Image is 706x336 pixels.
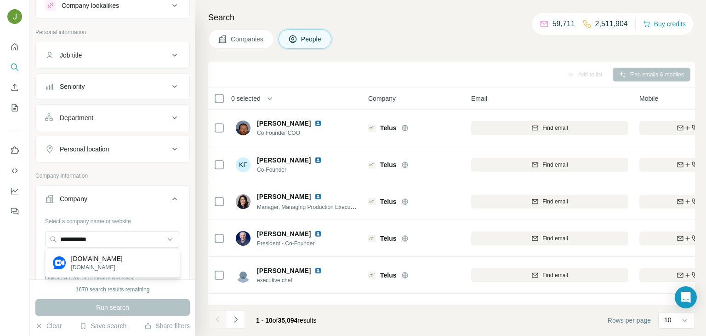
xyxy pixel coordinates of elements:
[71,263,123,272] p: [DOMAIN_NAME]
[314,304,322,311] img: LinkedIn logo
[471,268,628,282] button: Find email
[380,160,397,169] span: Telus
[643,17,686,30] button: Buy credits
[368,272,376,279] img: Logo of Telus
[231,94,261,103] span: 0 selected
[236,157,251,172] div: KF
[60,82,85,91] div: Seniority
[53,256,66,269] img: vidline.com
[36,44,189,66] button: Job title
[60,194,87,203] div: Company
[227,310,245,329] button: Navigate to next page
[314,230,322,238] img: LinkedIn logo
[257,129,333,137] span: Co Founder COO
[257,266,311,275] span: [PERSON_NAME]
[380,234,397,243] span: Telus
[236,268,251,283] img: Avatar
[36,75,189,98] button: Seniority
[552,18,575,29] p: 59,711
[368,94,396,103] span: Company
[7,79,22,96] button: Enrich CSV
[380,271,397,280] span: Telus
[62,1,119,10] div: Company lookalikes
[7,162,22,179] button: Use Surfe API
[144,321,190,330] button: Share filters
[471,158,628,172] button: Find email
[257,203,449,210] span: Manager, Managing Production Executive, & Co-Founder, TELUS independent
[7,99,22,116] button: My lists
[80,321,126,330] button: Save search
[236,194,251,209] img: Avatar
[273,317,278,324] span: of
[60,113,93,122] div: Department
[542,271,568,279] span: Find email
[236,231,251,246] img: Avatar
[7,183,22,199] button: Dashboard
[471,195,628,209] button: Find email
[314,156,322,164] img: LinkedIn logo
[608,316,651,325] span: Rows per page
[664,315,672,324] p: 10
[368,235,376,242] img: Logo of Telus
[368,198,376,205] img: Logo of Telus
[7,39,22,55] button: Quick start
[471,94,487,103] span: Email
[208,11,695,24] h4: Search
[35,172,190,180] p: Company information
[35,28,190,36] p: Personal information
[7,142,22,159] button: Use Surfe on LinkedIn
[76,285,150,294] div: 1670 search results remaining
[236,305,251,319] img: Avatar
[7,9,22,24] img: Avatar
[380,197,397,206] span: Telus
[45,214,180,226] div: Select a company name or website
[257,156,311,165] span: [PERSON_NAME]
[256,317,317,324] span: results
[542,197,568,206] span: Find email
[542,161,568,169] span: Find email
[231,35,264,44] span: Companies
[257,239,333,248] span: President - Co-Founder
[7,203,22,220] button: Feedback
[36,138,189,160] button: Personal location
[314,120,322,127] img: LinkedIn logo
[257,192,311,201] span: [PERSON_NAME]
[257,229,311,238] span: [PERSON_NAME]
[256,317,273,324] span: 1 - 10
[368,124,376,132] img: Logo of Telus
[45,274,180,282] p: Upload a CSV of company websites.
[60,145,109,154] div: Personal location
[639,94,658,103] span: Mobile
[257,276,333,284] span: executive chef
[301,35,322,44] span: People
[595,18,628,29] p: 2,511,904
[380,123,397,133] span: Telus
[7,59,22,75] button: Search
[257,119,311,128] span: [PERSON_NAME]
[368,161,376,168] img: Logo of Telus
[314,193,322,200] img: LinkedIn logo
[257,166,333,174] span: Co-Founder
[278,317,298,324] span: 35,094
[36,188,189,214] button: Company
[36,107,189,129] button: Department
[314,267,322,274] img: LinkedIn logo
[542,234,568,243] span: Find email
[236,121,251,135] img: Avatar
[675,286,697,308] div: Open Intercom Messenger
[257,303,311,312] span: [PERSON_NAME]
[471,232,628,245] button: Find email
[471,121,628,135] button: Find email
[60,51,82,60] div: Job title
[71,254,123,263] p: [DOMAIN_NAME]
[542,124,568,132] span: Find email
[35,321,62,330] button: Clear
